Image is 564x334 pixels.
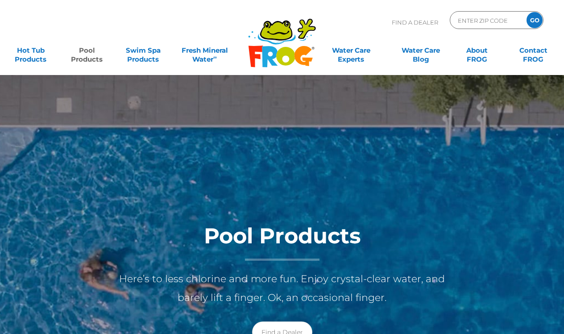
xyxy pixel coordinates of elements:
[527,12,543,28] input: GO
[213,54,217,60] sup: ∞
[511,42,555,59] a: ContactFROG
[9,42,53,59] a: Hot TubProducts
[455,42,499,59] a: AboutFROG
[457,14,517,27] input: Zip Code Form
[392,11,438,33] p: Find A Dealer
[121,42,165,59] a: Swim SpaProducts
[104,270,460,307] p: Here’s to less chlorine and more fun. Enjoy crystal-clear water, and barely lift a finger. Ok, an...
[104,224,460,261] h1: Pool Products
[178,42,232,59] a: Fresh MineralWater∞
[65,42,109,59] a: PoolProducts
[399,42,443,59] a: Water CareBlog
[315,42,386,59] a: Water CareExperts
